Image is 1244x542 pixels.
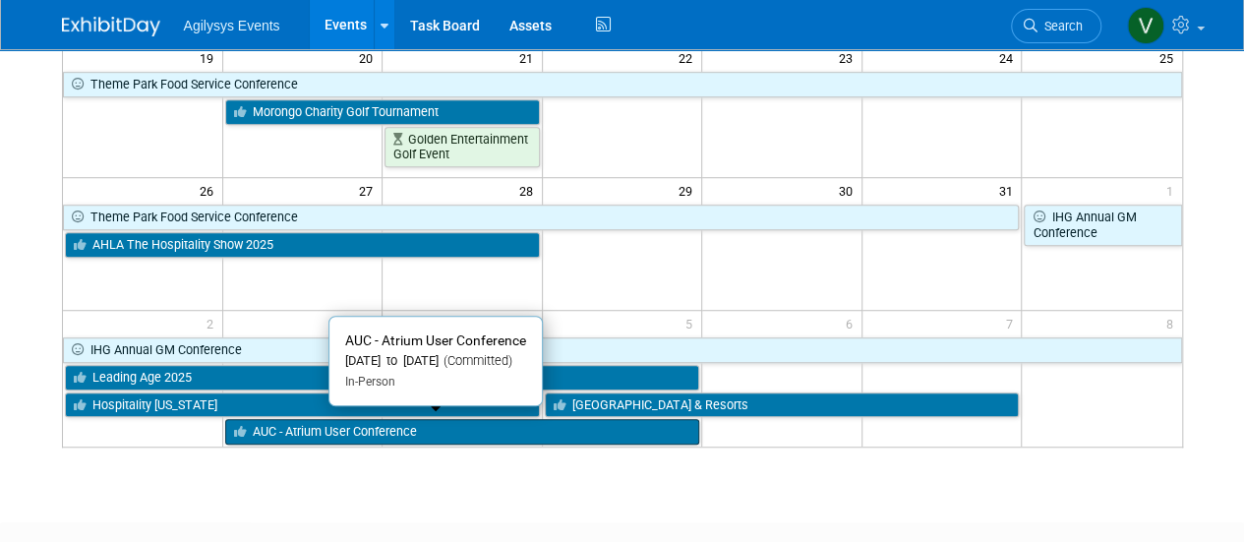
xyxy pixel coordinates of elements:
[439,353,512,368] span: (Committed)
[837,45,861,70] span: 23
[517,178,542,203] span: 28
[65,232,540,258] a: AHLA The Hospitality Show 2025
[996,178,1021,203] span: 31
[65,392,540,418] a: Hospitality [US_STATE]
[1157,45,1182,70] span: 25
[198,45,222,70] span: 19
[65,365,700,391] a: Leading Age 2025
[677,45,701,70] span: 22
[205,311,222,335] span: 2
[677,178,701,203] span: 29
[63,72,1182,97] a: Theme Park Food Service Conference
[345,353,526,370] div: [DATE] to [DATE]
[184,18,280,33] span: Agilysys Events
[683,311,701,335] span: 5
[63,205,1020,230] a: Theme Park Food Service Conference
[1127,7,1164,44] img: Vaitiare Munoz
[357,45,382,70] span: 20
[1024,205,1181,245] a: IHG Annual GM Conference
[1164,178,1182,203] span: 1
[1003,311,1021,335] span: 7
[345,332,526,348] span: AUC - Atrium User Conference
[545,392,1020,418] a: [GEOGRAPHIC_DATA] & Resorts
[63,337,1182,363] a: IHG Annual GM Conference
[837,178,861,203] span: 30
[517,45,542,70] span: 21
[996,45,1021,70] span: 24
[345,375,395,389] span: In-Person
[1037,19,1083,33] span: Search
[198,178,222,203] span: 26
[357,178,382,203] span: 27
[1164,311,1182,335] span: 8
[225,419,700,445] a: AUC - Atrium User Conference
[844,311,861,335] span: 6
[385,127,540,167] a: Golden Entertainment Golf Event
[62,17,160,36] img: ExhibitDay
[225,99,540,125] a: Morongo Charity Golf Tournament
[1011,9,1101,43] a: Search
